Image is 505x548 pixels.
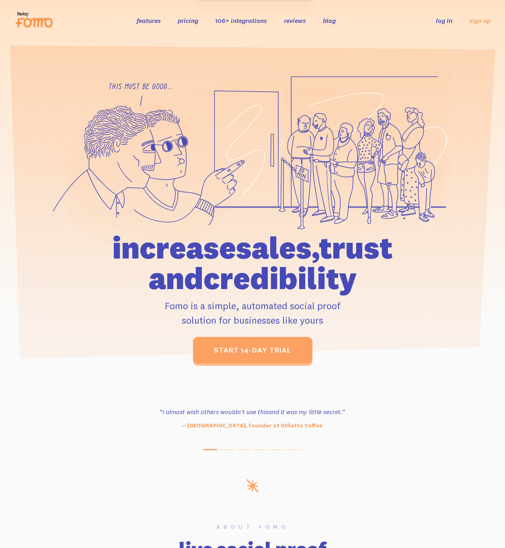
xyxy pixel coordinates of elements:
[87,298,418,327] p: Fomo is a simple, automated social proof solution for businesses like yours
[137,16,161,25] a: features
[469,16,491,25] a: sign up
[28,524,477,530] h6: About Fomo
[87,232,418,293] h1: increase sales, trust and credibility
[178,16,198,25] a: pricing
[215,16,267,25] a: 106+ integrations
[155,407,349,417] h3: “I almost wish others wouldn't use this and it was my little secret.”
[155,421,349,430] p: — [GEOGRAPHIC_DATA], founder at Stiletto Coffee
[284,16,306,25] a: reviews
[193,337,312,363] a: start 14-day trial
[323,16,336,25] a: blog
[436,16,452,25] a: log in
